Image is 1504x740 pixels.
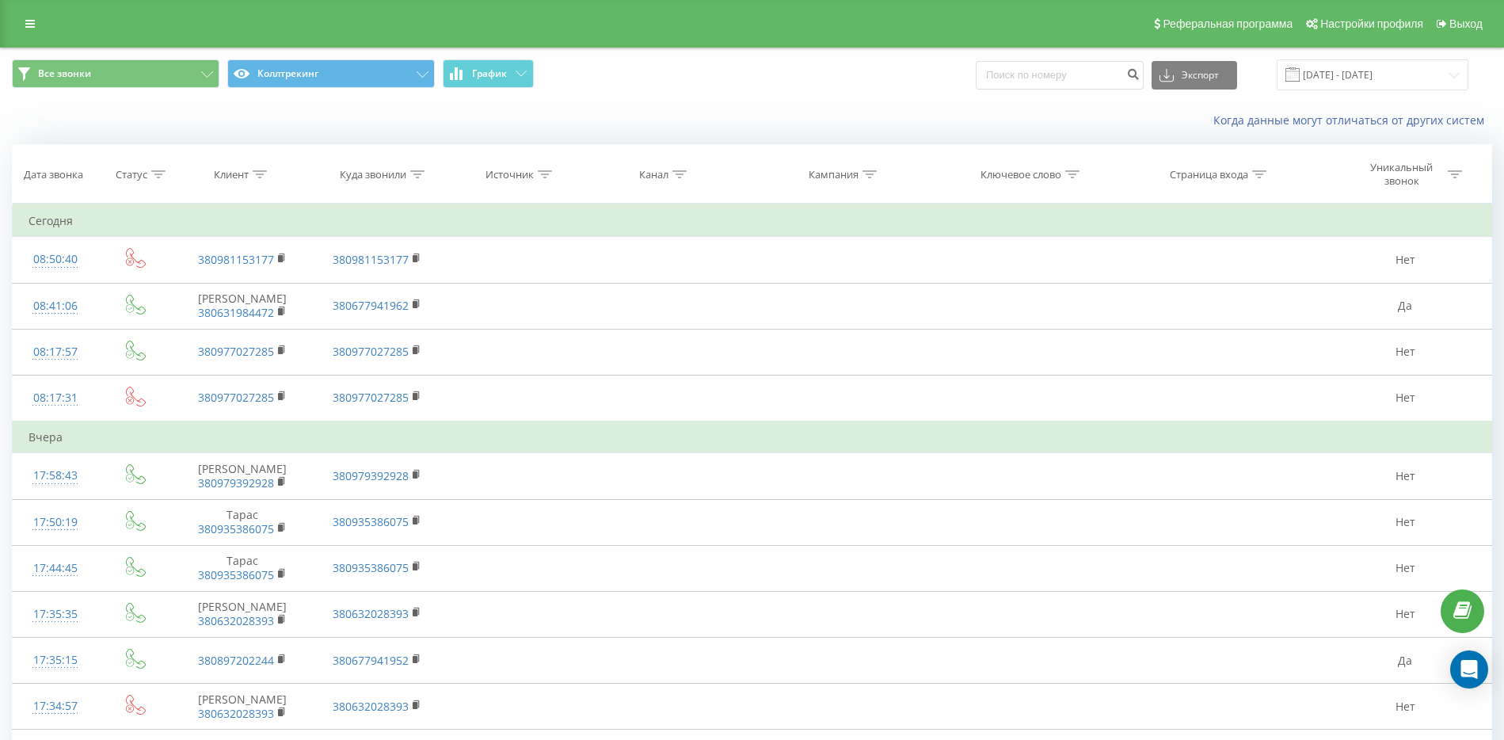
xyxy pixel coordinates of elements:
a: 380897202244 [198,653,274,668]
div: Кампания [809,168,859,181]
td: Нет [1319,329,1491,375]
div: Куда звонили [340,168,406,181]
div: Клиент [214,168,249,181]
a: 380981153177 [333,252,409,267]
td: Тарас [173,545,312,591]
a: 380632028393 [198,706,274,721]
div: Страница входа [1170,168,1248,181]
a: 380632028393 [198,613,274,628]
div: 17:58:43 [29,460,82,491]
a: 380631984472 [198,305,274,320]
td: [PERSON_NAME] [173,283,312,329]
div: Канал [639,168,668,181]
span: Все звонки [38,67,91,80]
div: Источник [485,168,534,181]
input: Поиск по номеру [976,61,1144,90]
span: Реферальная программа [1163,17,1293,30]
a: 380632028393 [333,699,409,714]
a: 380935386075 [333,560,409,575]
div: 08:17:57 [29,337,82,368]
td: Нет [1319,684,1491,730]
td: Нет [1319,237,1491,283]
span: Выход [1449,17,1483,30]
td: Сегодня [13,205,1492,237]
div: 17:35:35 [29,599,82,630]
a: 380977027285 [198,390,274,405]
td: [PERSON_NAME] [173,453,312,499]
a: 380979392928 [333,468,409,483]
a: 380935386075 [333,514,409,529]
div: 17:44:45 [29,553,82,584]
a: 380979392928 [198,475,274,490]
div: 08:17:31 [29,383,82,414]
td: Нет [1319,499,1491,545]
div: Уникальный звонок [1359,161,1444,188]
div: 08:41:06 [29,291,82,322]
span: График [472,68,507,79]
button: График [443,59,534,88]
td: Да [1319,638,1491,684]
button: Коллтрекинг [227,59,435,88]
td: Тарас [173,499,312,545]
td: Да [1319,283,1491,329]
td: Нет [1319,591,1491,637]
a: 380977027285 [333,390,409,405]
div: 17:34:57 [29,691,82,722]
div: Дата звонка [24,168,83,181]
a: 380977027285 [333,344,409,359]
td: Нет [1319,545,1491,591]
div: Ключевое слово [980,168,1061,181]
a: 380935386075 [198,521,274,536]
td: Вчера [13,421,1492,453]
span: Настройки профиля [1320,17,1423,30]
a: 380677941952 [333,653,409,668]
button: Экспорт [1152,61,1237,90]
button: Все звонки [12,59,219,88]
a: 380977027285 [198,344,274,359]
td: [PERSON_NAME] [173,684,312,730]
a: 380935386075 [198,567,274,582]
a: 380677941962 [333,298,409,313]
div: 17:35:15 [29,645,82,676]
div: 17:50:19 [29,507,82,538]
td: Нет [1319,453,1491,499]
div: Open Intercom Messenger [1450,650,1488,689]
a: Когда данные могут отличаться от других систем [1213,113,1492,128]
a: 380981153177 [198,252,274,267]
div: Статус [116,168,147,181]
td: Нет [1319,375,1491,421]
a: 380632028393 [333,606,409,621]
div: 08:50:40 [29,244,82,275]
td: [PERSON_NAME] [173,591,312,637]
